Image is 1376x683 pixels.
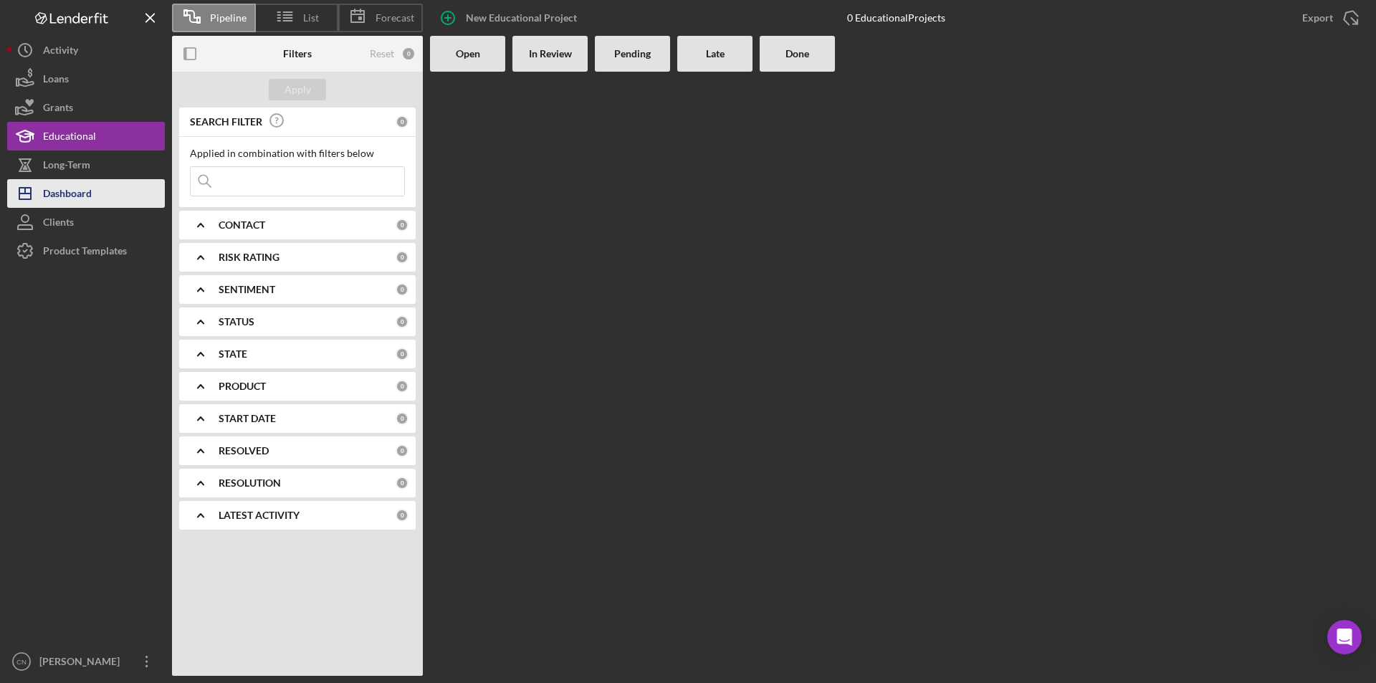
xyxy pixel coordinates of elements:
div: Product Templates [43,237,127,269]
div: Educational [43,122,96,154]
div: 0 [396,115,408,128]
div: 0 [396,348,408,360]
b: PRODUCT [219,381,266,392]
span: Forecast [376,12,414,24]
button: Clients [7,208,165,237]
button: Long-Term [7,151,165,179]
b: Late [706,48,725,59]
b: STATUS [219,316,254,328]
button: Activity [7,36,165,65]
div: 0 [396,315,408,328]
b: SEARCH FILTER [190,116,262,128]
div: Export [1302,4,1333,32]
button: Grants [7,93,165,122]
div: Reset [370,48,394,59]
div: Long-Term [43,151,90,183]
text: CN [16,658,27,666]
div: 0 [401,47,416,61]
div: [PERSON_NAME] [36,647,129,679]
b: LATEST ACTIVITY [219,510,300,521]
div: Open Intercom Messenger [1327,620,1362,654]
b: STATE [219,348,247,360]
b: In Review [529,48,572,59]
div: Dashboard [43,179,92,211]
b: Pending [614,48,651,59]
button: Product Templates [7,237,165,265]
button: Loans [7,65,165,93]
div: Clients [43,208,74,240]
b: RESOLVED [219,445,269,457]
div: 0 [396,509,408,522]
button: Export [1288,4,1369,32]
b: Filters [283,48,312,59]
button: CN[PERSON_NAME] [7,647,165,676]
b: SENTIMENT [219,284,275,295]
div: 0 [396,283,408,296]
b: RISK RATING [219,252,279,263]
div: Apply [285,79,311,100]
span: Pipeline [210,12,247,24]
div: Applied in combination with filters below [190,148,405,159]
b: Open [456,48,480,59]
div: Loans [43,65,69,97]
span: List [303,12,319,24]
button: Apply [269,79,326,100]
b: RESOLUTION [219,477,281,489]
b: START DATE [219,413,276,424]
div: Grants [43,93,73,125]
button: New Educational Project [430,4,591,32]
div: 0 [396,380,408,393]
button: Educational [7,122,165,151]
div: 0 [396,412,408,425]
button: Dashboard [7,179,165,208]
div: New Educational Project [466,4,577,32]
b: CONTACT [219,219,265,231]
div: 0 Educational Projects [847,12,945,24]
div: 0 [396,444,408,457]
div: 0 [396,477,408,489]
div: 0 [396,251,408,264]
b: Done [785,48,809,59]
div: Activity [43,36,78,68]
div: 0 [396,219,408,231]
